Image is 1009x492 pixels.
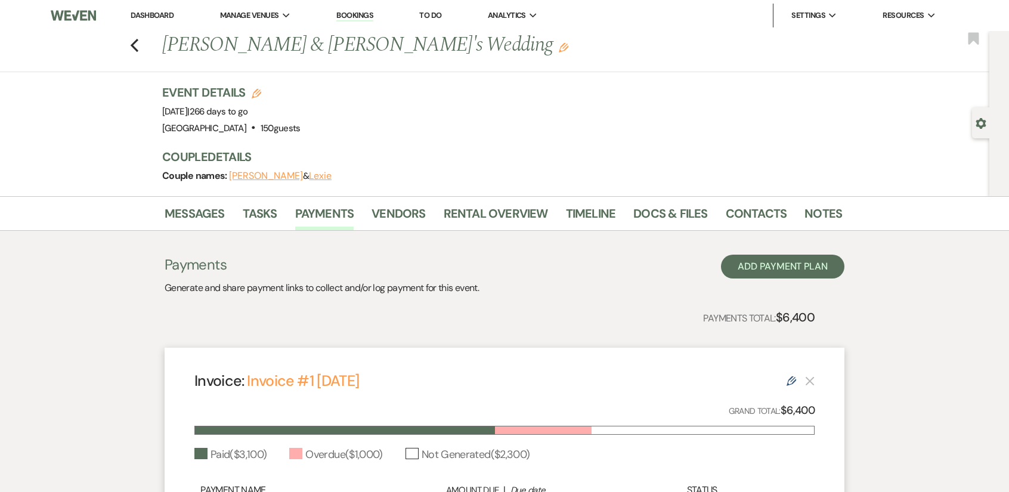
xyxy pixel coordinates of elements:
[726,204,787,230] a: Contacts
[633,204,707,230] a: Docs & Files
[406,447,530,463] div: Not Generated ( $2,300 )
[194,370,359,391] h4: Invoice:
[261,122,301,134] span: 150 guests
[247,371,359,391] a: Invoice #1 [DATE]
[444,204,548,230] a: Rental Overview
[419,10,441,20] a: To Do
[131,10,174,20] a: Dashboard
[883,10,924,21] span: Resources
[162,122,246,134] span: [GEOGRAPHIC_DATA]
[229,170,332,182] span: &
[162,169,229,182] span: Couple names:
[243,204,277,230] a: Tasks
[295,204,354,230] a: Payments
[165,204,225,230] a: Messages
[372,204,425,230] a: Vendors
[229,171,303,181] button: [PERSON_NAME]
[559,42,568,52] button: Edit
[51,3,96,28] img: Weven Logo
[721,255,844,279] button: Add Payment Plan
[566,204,616,230] a: Timeline
[336,10,373,21] a: Bookings
[805,376,815,386] button: This payment plan cannot be deleted because it contains links that have been paid through Weven’s...
[781,403,815,417] strong: $6,400
[162,84,301,101] h3: Event Details
[162,148,830,165] h3: Couple Details
[729,402,815,419] p: Grand Total:
[190,106,248,117] span: 266 days to go
[703,308,815,327] p: Payments Total:
[165,280,479,296] p: Generate and share payment links to collect and/or log payment for this event.
[162,106,248,117] span: [DATE]
[776,310,815,325] strong: $6,400
[289,447,382,463] div: Overdue ( $1,000 )
[791,10,825,21] span: Settings
[162,31,697,60] h1: [PERSON_NAME] & [PERSON_NAME]'s Wedding
[187,106,247,117] span: |
[976,117,986,128] button: Open lead details
[165,255,479,275] h3: Payments
[488,10,526,21] span: Analytics
[804,204,842,230] a: Notes
[309,171,332,181] button: Lexie
[194,447,267,463] div: Paid ( $3,100 )
[220,10,279,21] span: Manage Venues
